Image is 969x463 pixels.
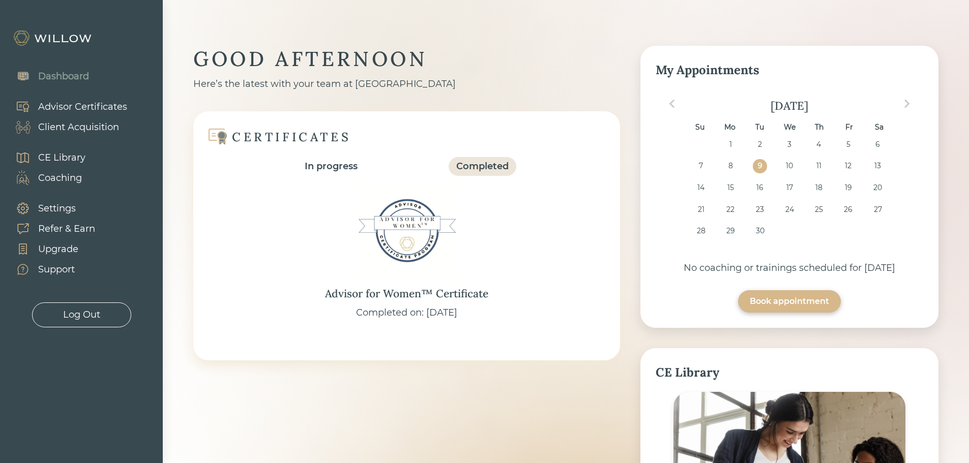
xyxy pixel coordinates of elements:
[782,203,796,217] div: Choose Wednesday, September 24th, 2025
[841,181,855,195] div: Choose Friday, September 19th, 2025
[693,120,707,134] div: Su
[750,295,829,307] div: Book appointment
[812,159,826,173] div: Choose Thursday, September 11th, 2025
[193,77,620,91] div: Here’s the latest with your team at [GEOGRAPHIC_DATA]
[456,160,509,173] div: Completed
[5,168,85,188] a: Coaching
[656,363,923,382] div: CE Library
[656,261,923,275] div: No coaching or trainings scheduled for [DATE]
[38,70,89,83] div: Dashboard
[753,224,767,238] div: Choose Tuesday, September 30th, 2025
[723,159,737,173] div: Choose Monday, September 8th, 2025
[694,159,708,173] div: Choose Sunday, September 7th, 2025
[871,138,885,151] div: Choose Saturday, September 6th, 2025
[232,129,351,145] div: CERTIFICATES
[656,99,923,113] div: [DATE]
[5,66,89,86] a: Dashboard
[841,203,855,217] div: Choose Friday, September 26th, 2025
[38,222,95,236] div: Refer & Earn
[723,203,737,217] div: Choose Monday, September 22nd, 2025
[305,160,358,173] div: In progress
[812,181,826,195] div: Choose Thursday, September 18th, 2025
[812,203,826,217] div: Choose Thursday, September 25th, 2025
[841,138,855,151] div: Choose Friday, September 5th, 2025
[325,286,488,302] div: Advisor for Women™ Certificate
[38,151,85,165] div: CE Library
[38,263,75,276] div: Support
[723,181,737,195] div: Choose Monday, September 15th, 2025
[694,181,708,195] div: Choose Sunday, September 14th, 2025
[193,46,620,72] div: GOOD AFTERNOON
[871,181,885,195] div: Choose Saturday, September 20th, 2025
[812,120,826,134] div: Th
[723,138,737,151] div: Choose Monday, September 1st, 2025
[812,138,826,151] div: Choose Thursday, September 4th, 2025
[753,159,767,173] div: Choose Tuesday, September 9th, 2025
[63,308,100,322] div: Log Out
[842,120,856,134] div: Fr
[782,181,796,195] div: Choose Wednesday, September 17th, 2025
[871,203,885,217] div: Choose Saturday, September 27th, 2025
[656,61,923,79] div: My Appointments
[5,147,85,168] a: CE Library
[872,120,886,134] div: Sa
[5,219,95,239] a: Refer & Earn
[753,138,767,151] div: Choose Tuesday, September 2nd, 2025
[38,202,76,215] div: Settings
[38,100,127,114] div: Advisor Certificates
[13,30,94,46] img: Willow
[871,159,885,173] div: Choose Saturday, September 13th, 2025
[38,171,82,185] div: Coaching
[5,117,127,137] a: Client Acquisition
[694,224,708,238] div: Choose Sunday, September 28th, 2025
[899,96,915,112] button: Next Month
[782,138,796,151] div: Choose Wednesday, September 3rd, 2025
[753,203,767,217] div: Choose Tuesday, September 23rd, 2025
[753,181,767,195] div: Choose Tuesday, September 16th, 2025
[694,203,708,217] div: Choose Sunday, September 21st, 2025
[723,120,737,134] div: Mo
[356,306,457,320] div: Completed on: [DATE]
[782,120,796,134] div: We
[356,180,458,282] img: Advisor for Women™ Certificate Badge
[659,138,920,246] div: month 2025-09
[782,159,796,173] div: Choose Wednesday, September 10th, 2025
[5,97,127,117] a: Advisor Certificates
[841,159,855,173] div: Choose Friday, September 12th, 2025
[664,96,680,112] button: Previous Month
[5,239,95,259] a: Upgrade
[5,198,95,219] a: Settings
[38,120,119,134] div: Client Acquisition
[753,120,767,134] div: Tu
[38,242,78,256] div: Upgrade
[723,224,737,238] div: Choose Monday, September 29th, 2025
